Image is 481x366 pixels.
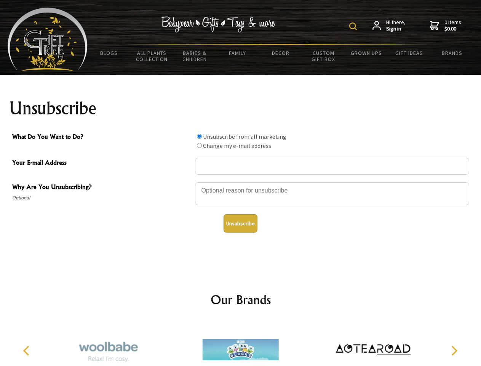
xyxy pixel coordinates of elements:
[15,291,466,309] h2: Our Brands
[12,182,191,193] span: Why Are You Unsubscribing?
[161,16,276,32] img: Babywear - Gifts - Toys & more
[203,133,286,140] label: Unsubscribe from all marketing
[349,22,357,30] img: product search
[8,8,88,71] img: Babyware - Gifts - Toys and more...
[197,134,202,139] input: What Do You Want to Do?
[259,45,302,61] a: Decor
[12,193,191,202] span: Optional
[197,143,202,148] input: What Do You Want to Do?
[386,26,406,32] strong: Sign in
[444,19,461,32] span: 0 items
[388,45,431,61] a: Gift Ideas
[9,99,472,117] h1: Unsubscribe
[19,342,36,359] button: Previous
[88,45,131,61] a: BLOGS
[195,158,469,175] input: Your E-mail Address
[216,45,259,61] a: Family
[430,19,461,32] a: 0 items$0.00
[345,45,388,61] a: Grown Ups
[173,45,216,67] a: Babies & Children
[431,45,474,61] a: Brands
[224,214,257,233] button: Unsubscribe
[12,132,191,143] span: What Do You Want to Do?
[444,26,461,32] strong: $0.00
[386,19,406,32] span: Hi there,
[131,45,174,67] a: All Plants Collection
[203,142,271,149] label: Change my e-mail address
[372,19,406,32] a: Hi there,Sign in
[446,342,462,359] button: Next
[302,45,345,67] a: Custom Gift Box
[12,158,191,169] span: Your E-mail Address
[195,182,469,205] textarea: Why Are You Unsubscribing?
